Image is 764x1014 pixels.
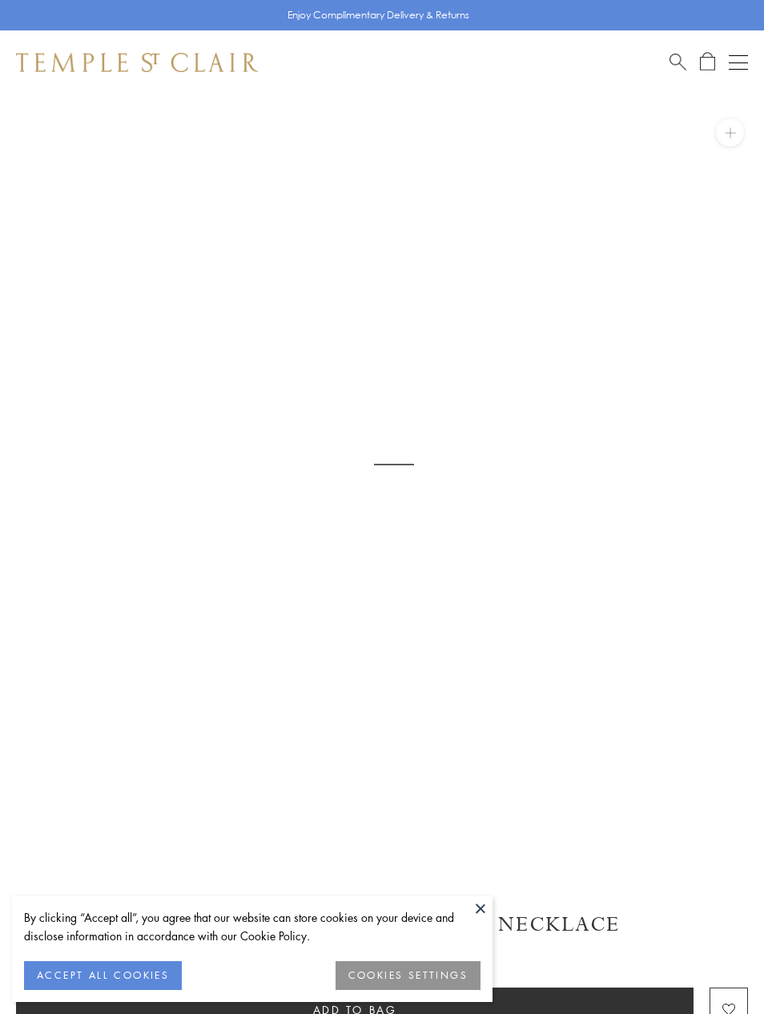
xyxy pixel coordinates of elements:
[700,52,715,72] a: Open Shopping Bag
[288,7,469,23] p: Enjoy Complimentary Delivery & Returns
[670,52,686,72] a: Search
[24,961,182,990] button: ACCEPT ALL COOKIES
[729,53,748,72] button: Open navigation
[684,939,748,998] iframe: Gorgias live chat messenger
[16,53,258,72] img: Temple St. Clair
[24,908,481,945] div: By clicking “Accept all”, you agree that our website can store cookies on your device and disclos...
[336,961,481,990] button: COOKIES SETTINGS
